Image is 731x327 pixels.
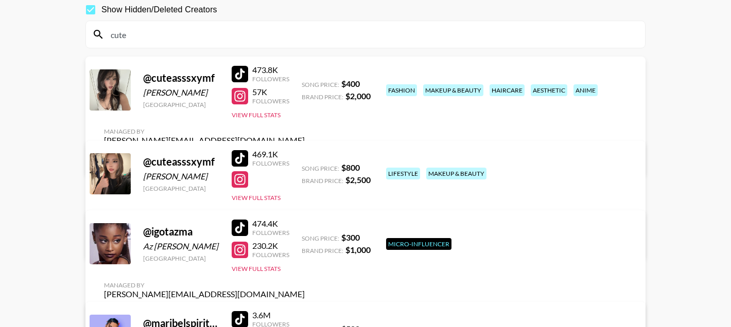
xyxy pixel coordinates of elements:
[252,229,289,237] div: Followers
[423,84,483,96] div: makeup & beauty
[143,241,219,251] div: Az [PERSON_NAME]
[302,93,343,101] span: Brand Price:
[302,177,343,185] span: Brand Price:
[386,168,420,179] div: lifestyle
[101,4,217,16] span: Show Hidden/Deleted Creators
[143,87,219,98] div: [PERSON_NAME]
[252,219,289,229] div: 474.4K
[302,81,339,88] span: Song Price:
[104,128,305,135] div: Managed By
[232,194,281,202] button: View Full Stats
[302,165,339,172] span: Song Price:
[386,238,451,250] div: Micro-Influencer
[345,245,371,255] strong: $ 1,000
[232,111,281,119] button: View Full Stats
[252,65,289,75] div: 473.8K
[143,101,219,108] div: [GEOGRAPHIC_DATA]
[143,171,219,181] div: [PERSON_NAME]
[252,310,289,320] div: 3.6M
[531,84,567,96] div: aesthetic
[345,175,371,185] strong: $ 2,500
[143,255,219,262] div: [GEOGRAPHIC_DATA]
[386,84,417,96] div: fashion
[490,84,525,96] div: haircare
[232,265,281,272] button: View Full Stats
[104,135,305,146] div: [PERSON_NAME][EMAIL_ADDRESS][DOMAIN_NAME]
[341,232,360,242] strong: $ 300
[302,234,339,242] span: Song Price:
[104,289,305,299] div: [PERSON_NAME][EMAIL_ADDRESS][DOMAIN_NAME]
[252,75,289,83] div: Followers
[302,247,343,255] span: Brand Price:
[143,185,219,192] div: [GEOGRAPHIC_DATA]
[252,159,289,167] div: Followers
[104,281,305,289] div: Managed By
[252,149,289,159] div: 469.1K
[252,97,289,105] div: Followers
[143,155,219,168] div: @ cuteasssxymf
[252,87,289,97] div: 57K
[252,241,289,251] div: 230.2K
[143,71,219,84] div: @ cuteasssxymf
[345,91,371,101] strong: $ 2,000
[341,162,360,172] strong: $ 800
[252,251,289,259] div: Followers
[341,79,360,88] strong: $ 400
[426,168,486,179] div: makeup & beauty
[573,84,598,96] div: anime
[143,225,219,238] div: @ igotazma
[105,26,639,43] input: Search by User Name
